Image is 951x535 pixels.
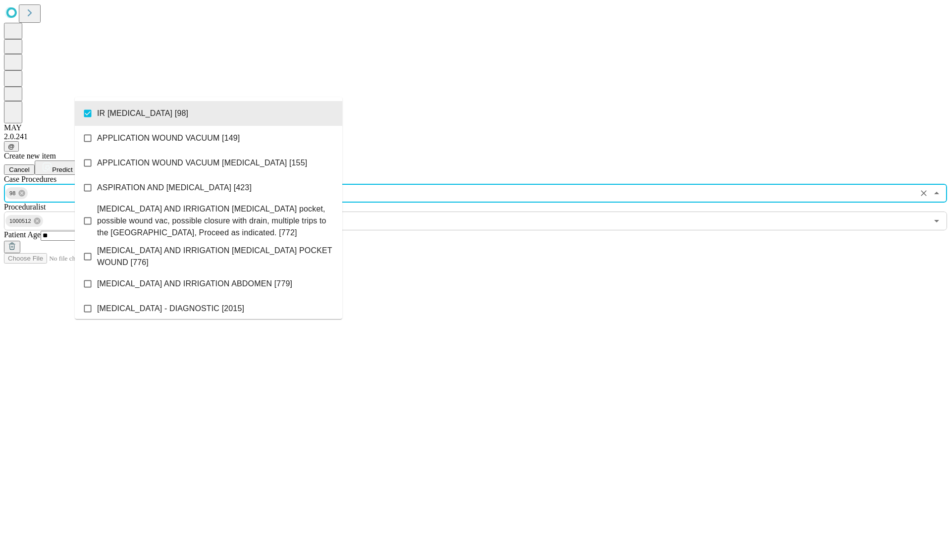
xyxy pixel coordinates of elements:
[97,132,240,144] span: APPLICATION WOUND VACUUM [149]
[5,187,28,199] div: 98
[97,182,252,194] span: ASPIRATION AND [MEDICAL_DATA] [423]
[4,230,41,239] span: Patient Age
[97,245,334,268] span: [MEDICAL_DATA] AND IRRIGATION [MEDICAL_DATA] POCKET WOUND [776]
[97,278,292,290] span: [MEDICAL_DATA] AND IRRIGATION ABDOMEN [779]
[4,203,46,211] span: Proceduralist
[4,175,56,183] span: Scheduled Procedure
[4,164,35,175] button: Cancel
[35,160,80,175] button: Predict
[8,143,15,150] span: @
[9,166,30,173] span: Cancel
[4,123,947,132] div: MAY
[97,303,244,315] span: [MEDICAL_DATA] - DIAGNOSTIC [2015]
[97,157,307,169] span: APPLICATION WOUND VACUUM [MEDICAL_DATA] [155]
[4,132,947,141] div: 2.0.241
[97,203,334,239] span: [MEDICAL_DATA] AND IRRIGATION [MEDICAL_DATA] pocket, possible wound vac, possible closure with dr...
[4,152,56,160] span: Create new item
[4,141,19,152] button: @
[917,186,931,200] button: Clear
[5,215,43,227] div: 1000512
[5,215,35,227] span: 1000512
[930,214,944,228] button: Open
[5,188,20,199] span: 98
[97,107,188,119] span: IR [MEDICAL_DATA] [98]
[930,186,944,200] button: Close
[52,166,72,173] span: Predict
